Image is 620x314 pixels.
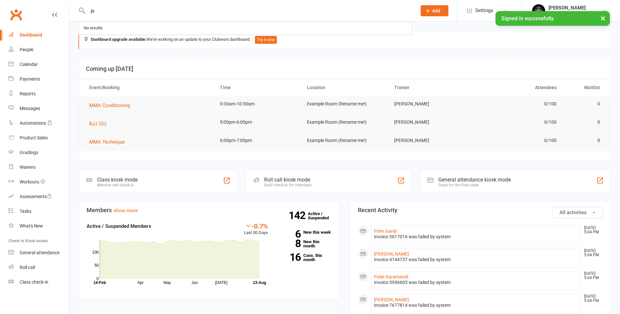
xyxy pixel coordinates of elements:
[86,6,412,15] input: Search...
[87,207,332,213] h3: Members
[20,135,48,140] div: Product Sales
[8,86,69,101] a: Reports
[475,133,562,148] td: 0/100
[374,280,578,285] div: Invoice 5956605 was failed by system
[86,66,603,72] h3: Coming up [DATE]
[432,8,440,13] span: Add
[89,102,130,108] span: MMA Conditioning
[8,72,69,86] a: Payments
[301,79,388,96] th: Location
[89,120,111,128] button: BJJ (Gi)
[255,36,277,44] button: Try it now
[562,96,606,112] td: 0
[581,249,602,257] time: [DATE] 5:04 PM
[301,96,388,112] td: Example Room (Rename me!)
[308,207,337,225] a: 142Active / Suspended
[581,226,602,234] time: [DATE] 5:04 PM
[97,177,138,183] div: Class kiosk mode
[278,240,332,248] a: 8New this month
[278,229,301,239] strong: 6
[89,139,125,145] span: MMA Technique
[278,230,332,234] a: 6New this week
[374,228,396,234] a: Fitim Ganiji
[374,303,578,308] div: Invoice 7677814 was failed by system
[8,7,24,23] a: Clubworx
[301,115,388,130] td: Example Room (Rename me!)
[20,106,40,111] div: Messages
[8,189,69,204] a: Assessments
[20,120,46,126] div: Automations
[8,245,69,260] a: General attendance kiosk mode
[20,223,43,228] div: What's New
[97,183,138,187] div: Member self check-in
[597,11,609,25] button: ×
[8,101,69,116] a: Messages
[388,115,475,130] td: [PERSON_NAME]
[20,194,52,199] div: Assessments
[374,251,409,257] a: [PERSON_NAME]
[78,31,611,49] div: We're working on an update to your Clubworx dashboard.
[8,116,69,131] a: Automations
[20,62,38,67] div: Calendar
[421,5,448,16] button: Add
[8,28,69,42] a: Dashboard
[244,222,268,229] div: -0.7%
[264,177,311,183] div: Roll call kiosk mode
[374,257,578,262] div: Invoice 4144737 was failed by system
[388,79,475,96] th: Trainer
[20,150,38,155] div: Gradings
[562,133,606,148] td: 0
[8,160,69,175] a: Waivers
[82,24,105,33] div: No results
[8,42,69,57] a: People
[87,223,151,229] strong: Active / Suspended Members
[388,133,475,148] td: [PERSON_NAME]
[89,121,107,127] span: BJJ (Gi)
[560,210,587,215] span: All activities
[244,222,268,236] div: Last 30 Days
[562,115,606,130] td: 0
[20,209,31,214] div: Tasks
[8,219,69,233] a: What's New
[278,253,332,262] a: 16Canx. this month
[388,96,475,112] td: [PERSON_NAME]
[548,5,586,11] div: [PERSON_NAME]
[438,183,511,187] div: Great for the front desk
[8,57,69,72] a: Calendar
[20,179,39,184] div: Workouts
[20,250,59,255] div: General attendance
[20,47,33,52] div: People
[374,274,408,279] a: Polat Karamandi
[214,115,301,130] td: 5:00pm-6:00pm
[20,76,40,82] div: Payments
[8,204,69,219] a: Tasks
[475,115,562,130] td: 0/100
[548,11,586,17] div: Freestyle MMA
[83,79,214,96] th: Event/Booking
[581,294,602,303] time: [DATE] 5:04 PM
[278,252,301,262] strong: 16
[301,133,388,148] td: Example Room (Rename me!)
[552,207,603,218] button: All activities
[8,275,69,290] a: Class kiosk mode
[8,145,69,160] a: Gradings
[214,79,301,96] th: Time
[20,279,48,285] div: Class check-in
[20,265,35,270] div: Roll call
[89,138,129,146] button: MMA Technique
[20,91,36,96] div: Reports
[562,79,606,96] th: Waitlist
[374,297,409,302] a: [PERSON_NAME]
[289,211,308,220] strong: 142
[20,32,42,38] div: Dashboard
[501,15,555,22] span: Signed in successfully.
[532,4,545,17] img: thumb_image1660268831.png
[20,165,36,170] div: Waivers
[8,175,69,189] a: Workouts
[214,96,301,112] td: 9:30am-10:30am
[91,37,146,42] strong: Dashboard upgrade available:
[8,260,69,275] a: Roll call
[8,131,69,145] a: Product Sales
[89,102,135,109] button: MMA Conditioning
[438,177,511,183] div: General attendance kiosk mode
